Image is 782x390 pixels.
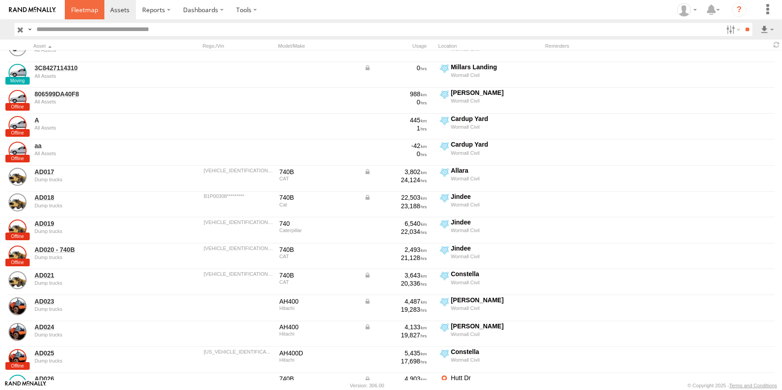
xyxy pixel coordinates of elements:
[204,349,273,354] div: AEB1457400R002201
[9,271,27,289] a: View Asset Details
[9,90,27,108] a: View Asset Details
[438,89,542,113] label: Click to View Current Location
[279,202,358,207] div: Cat
[33,43,159,49] div: Click to Sort
[279,331,358,336] div: Hitachi
[35,193,158,202] a: AD018
[279,349,358,357] div: AH400D
[35,375,158,383] a: AD026
[364,228,427,236] div: 22,034
[35,203,158,208] div: undefined
[364,193,427,202] div: Data from Vehicle CANbus
[279,357,358,363] div: Hitachi
[204,168,273,173] div: CAT00740CB1P01706
[723,23,742,36] label: Search Filter Options
[35,73,158,79] div: undefined
[5,381,46,390] a: Visit our Website
[364,254,427,262] div: 21,128
[451,140,540,148] div: Cardup Yard
[9,7,56,13] img: rand-logo.svg
[364,279,427,287] div: 20,336
[35,220,158,228] a: AD019
[364,168,427,176] div: Data from Vehicle CANbus
[350,383,384,388] div: Version: 306.00
[451,348,540,356] div: Constella
[279,193,358,202] div: 740B
[9,64,27,82] a: View Asset Details
[35,229,158,234] div: undefined
[279,228,358,233] div: Caterpillar
[451,305,540,311] div: Wormall Civil
[729,383,777,388] a: Terms and Conditions
[451,270,540,278] div: Constella
[9,168,27,186] a: View Asset Details
[35,151,158,156] div: undefined
[279,323,358,331] div: AH400
[204,246,273,251] div: CAT00740TAXM01637
[204,220,273,225] div: CAT00740HB1P00321
[760,23,775,36] label: Export results as...
[279,246,358,254] div: 740B
[35,271,158,279] a: AD021
[279,168,358,176] div: 740B
[364,297,427,305] div: Data from Vehicle CANbus
[364,271,427,279] div: Data from Vehicle CANbus
[451,296,540,304] div: [PERSON_NAME]
[364,142,427,150] div: -42
[364,176,427,184] div: 24,124
[451,374,540,382] div: Hutt Dr
[364,375,427,383] div: Data from Vehicle CANbus
[438,322,542,346] label: Click to View Current Location
[364,357,427,365] div: 17,698
[35,358,158,363] div: undefined
[451,227,540,233] div: Wormall Civil
[688,383,777,388] div: © Copyright 2025 -
[35,246,158,254] a: AD020 - 740B
[9,246,27,264] a: View Asset Details
[545,43,662,49] div: Reminders
[451,166,540,175] div: Allara
[451,279,540,286] div: Wormall Civil
[364,246,427,254] div: 2,493
[451,124,540,130] div: Wormall Civil
[35,142,158,150] a: aa
[202,43,274,49] div: Rego./Vin
[364,124,427,132] div: 1
[278,43,359,49] div: Model/Make
[35,280,158,286] div: undefined
[279,176,358,181] div: CAT
[9,116,27,134] a: View Asset Details
[279,254,358,259] div: CAT
[35,297,158,305] a: AD023
[451,150,540,156] div: Wormall Civil
[279,297,358,305] div: AH400
[674,3,700,17] div: Jaydon Walker
[732,3,746,17] i: ?
[9,323,27,341] a: View Asset Details
[35,90,158,98] a: 806599DA40F8
[35,323,158,331] a: AD024
[438,166,542,191] label: Click to View Current Location
[438,43,542,49] div: Location
[9,193,27,211] a: View Asset Details
[451,72,540,78] div: Wormall Civil
[771,40,782,49] span: Refresh
[451,63,540,71] div: Millars Landing
[279,305,358,311] div: Hitachi
[451,331,540,337] div: Wormall Civil
[438,270,542,294] label: Click to View Current Location
[364,331,427,339] div: 19,827
[438,63,542,87] label: Click to View Current Location
[451,89,540,97] div: [PERSON_NAME]
[451,218,540,226] div: Jindee
[364,202,427,210] div: 23,188
[451,98,540,104] div: Wormall Civil
[35,255,158,260] div: undefined
[451,253,540,260] div: Wormall Civil
[279,271,358,279] div: 740B
[279,375,358,383] div: 740B
[364,116,427,124] div: 445
[438,218,542,242] label: Click to View Current Location
[438,348,542,372] label: Click to View Current Location
[438,140,542,165] label: Click to View Current Location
